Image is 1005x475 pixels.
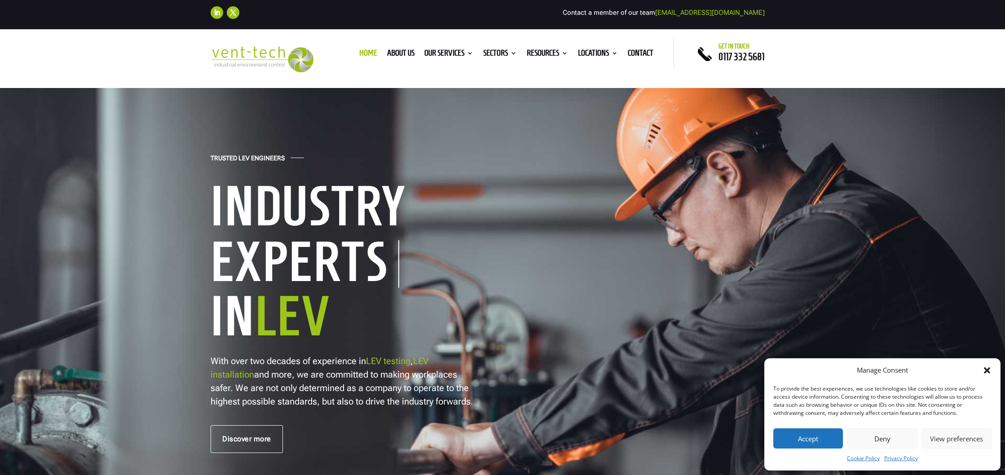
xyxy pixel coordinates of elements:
[884,453,918,464] a: Privacy Policy
[578,50,618,60] a: Locations
[211,354,476,408] p: With over two decades of experience in , and more, we are committed to making workplaces safer. W...
[366,356,410,366] a: LEV testing
[211,288,489,349] h1: In
[211,240,399,288] h1: Experts
[424,50,473,60] a: Our Services
[387,50,414,60] a: About us
[718,51,764,62] a: 0117 332 5681
[211,154,285,167] h4: Trusted LEV Engineers
[527,50,568,60] a: Resources
[359,50,377,60] a: Home
[847,453,880,464] a: Cookie Policy
[211,425,283,453] a: Discover more
[628,50,653,60] a: Contact
[227,6,239,19] a: Follow on X
[211,6,223,19] a: Follow on LinkedIn
[211,178,489,239] h1: Industry
[773,428,843,449] button: Accept
[483,50,517,60] a: Sectors
[255,286,331,345] span: LEV
[211,46,313,73] img: 2023-09-27T08_35_16.549ZVENT-TECH---Clear-background
[922,428,992,449] button: View preferences
[563,9,765,17] span: Contact a member of our team
[983,366,992,375] div: Close dialog
[718,43,749,50] span: Get in touch
[847,428,917,449] button: Deny
[773,385,991,417] div: To provide the best experiences, we use technologies like cookies to store and/or access device i...
[857,365,908,376] div: Manage Consent
[655,9,765,17] a: [EMAIL_ADDRESS][DOMAIN_NAME]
